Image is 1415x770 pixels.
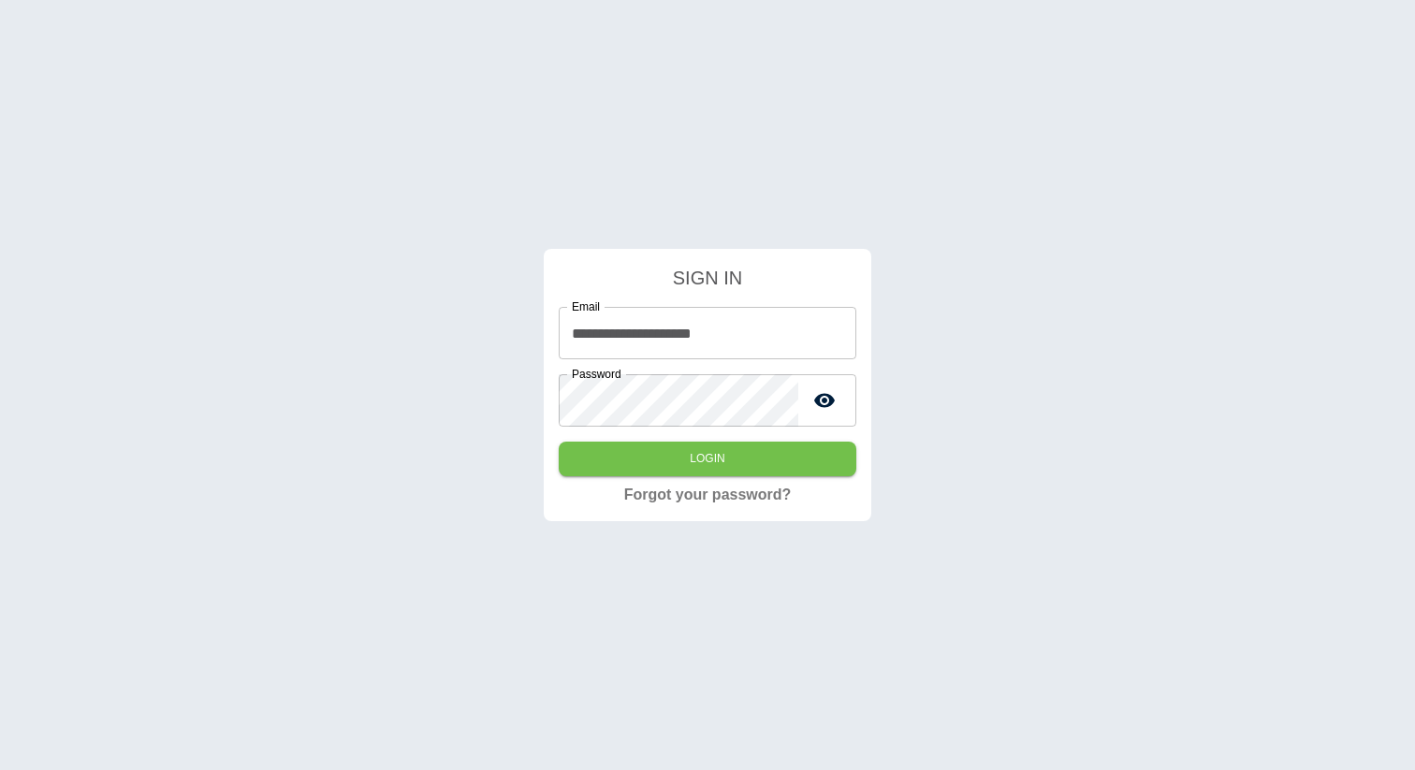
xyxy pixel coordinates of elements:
button: toggle password visibility [806,382,843,419]
button: Login [559,442,856,476]
label: Password [572,366,621,382]
a: Forgot your password? [624,484,792,506]
h4: SIGN IN [559,264,856,292]
label: Email [572,298,600,314]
